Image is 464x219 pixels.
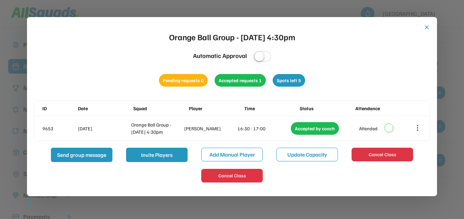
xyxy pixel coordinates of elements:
div: Accepted by coach [291,122,339,135]
div: Orange Ball Group - [DATE] 4:30pm [131,121,183,135]
div: Attended [359,125,378,132]
div: Accepted requests 1 [215,74,266,87]
div: ID [42,105,77,112]
div: 16:30 - 17:00 [237,125,289,132]
div: Time [244,105,298,112]
button: Update Capacity [276,148,338,161]
button: Invite Players [126,148,188,162]
div: Automatic Approval [193,51,247,60]
div: Status [300,105,354,112]
div: [DATE] [78,125,130,132]
div: 9653 [42,125,77,132]
div: Squad [133,105,187,112]
button: Add Manual Player [201,148,263,161]
button: Cancel Class [352,148,413,161]
button: Cancel Class [201,169,263,182]
div: Player [189,105,243,112]
div: Orange Ball Group - [DATE] 4:30pm [169,31,295,43]
button: Send group message [51,148,112,162]
div: [PERSON_NAME] [184,125,236,132]
button: close [423,24,430,31]
div: Attendance [355,105,409,112]
div: Spots left 5 [273,74,305,87]
div: Date [78,105,132,112]
div: Pending requests 0 [159,74,208,87]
